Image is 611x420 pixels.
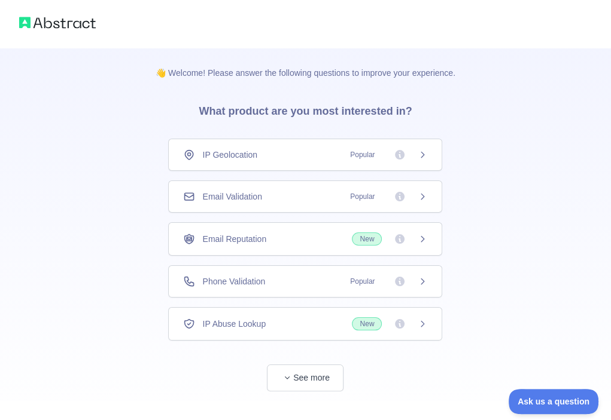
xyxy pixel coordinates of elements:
span: Popular [343,149,382,161]
p: 👋 Welcome! Please answer the following questions to improve your experience. [136,48,475,79]
span: Popular [343,191,382,203]
h3: What product are you most interested in? [180,79,431,139]
span: Email Reputation [202,233,266,245]
span: Phone Validation [202,275,265,287]
span: Email Validation [202,191,262,203]
span: New [352,317,382,330]
span: Popular [343,275,382,287]
button: See more [267,364,344,391]
span: IP Abuse Lookup [202,318,266,330]
span: IP Geolocation [202,149,257,161]
span: New [352,232,382,246]
iframe: Toggle Customer Support [509,389,599,414]
img: Abstract logo [19,14,96,31]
